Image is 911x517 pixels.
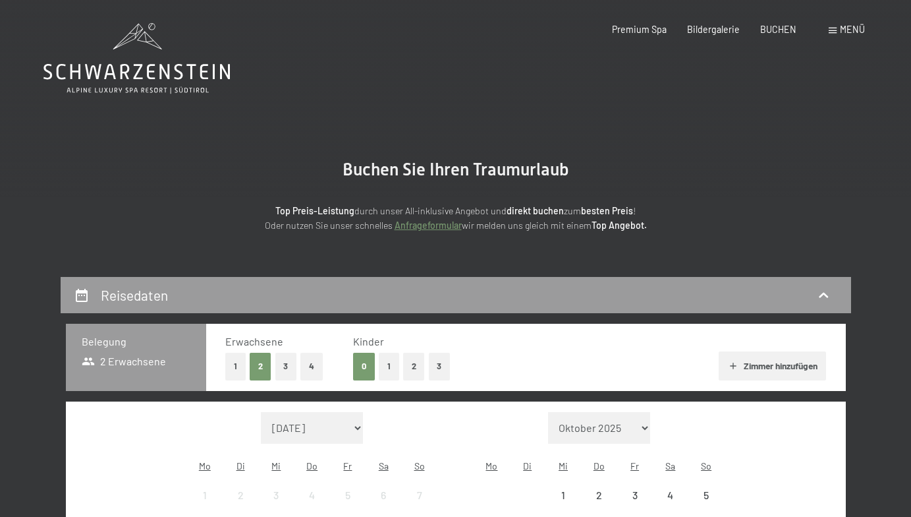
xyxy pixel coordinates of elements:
[187,477,223,513] div: Anreise nicht möglich
[403,353,425,380] button: 2
[225,335,283,348] span: Erwachsene
[250,353,271,380] button: 2
[523,460,532,471] abbr: Dienstag
[300,353,323,380] button: 4
[379,353,399,380] button: 1
[366,477,401,513] div: Anreise nicht möglich
[414,460,425,471] abbr: Sonntag
[187,477,223,513] div: Mon Sep 01 2025
[343,160,569,179] span: Buchen Sie Ihren Traumurlaub
[330,477,366,513] div: Fri Sep 05 2025
[545,477,581,513] div: Anreise nicht möglich
[840,24,865,35] span: Menü
[630,460,639,471] abbr: Freitag
[271,460,281,471] abbr: Mittwoch
[665,460,675,471] abbr: Samstag
[701,460,711,471] abbr: Sonntag
[594,460,605,471] abbr: Donnerstag
[429,353,451,380] button: 3
[559,460,568,471] abbr: Mittwoch
[653,477,688,513] div: Sat Oct 04 2025
[366,477,401,513] div: Sat Sep 06 2025
[581,205,633,216] strong: besten Preis
[395,220,462,231] a: Anfrageformular
[225,353,246,380] button: 1
[236,460,245,471] abbr: Dienstag
[617,477,652,513] div: Anreise nicht möglich
[294,477,330,513] div: Thu Sep 04 2025
[223,477,258,513] div: Anreise nicht möglich
[223,477,258,513] div: Tue Sep 02 2025
[581,477,617,513] div: Thu Oct 02 2025
[166,204,746,233] p: durch unser All-inklusive Angebot und zum ! Oder nutzen Sie unser schnelles wir melden uns gleich...
[330,477,366,513] div: Anreise nicht möglich
[258,477,294,513] div: Wed Sep 03 2025
[343,460,352,471] abbr: Freitag
[379,460,389,471] abbr: Samstag
[688,477,724,513] div: Anreise nicht möglich
[353,335,384,348] span: Kinder
[82,354,167,369] span: 2 Erwachsene
[485,460,497,471] abbr: Montag
[82,334,190,349] h3: Belegung
[653,477,688,513] div: Anreise nicht möglich
[507,205,564,216] strong: direkt buchen
[688,477,724,513] div: Sun Oct 05 2025
[592,220,647,231] strong: Top Angebot.
[258,477,294,513] div: Anreise nicht möglich
[401,477,437,513] div: Anreise nicht möglich
[545,477,581,513] div: Wed Oct 01 2025
[306,460,317,471] abbr: Donnerstag
[294,477,330,513] div: Anreise nicht möglich
[687,24,740,35] a: Bildergalerie
[760,24,796,35] a: BUCHEN
[401,477,437,513] div: Sun Sep 07 2025
[612,24,667,35] a: Premium Spa
[617,477,652,513] div: Fri Oct 03 2025
[719,351,826,380] button: Zimmer hinzufügen
[581,477,617,513] div: Anreise nicht möglich
[353,353,375,380] button: 0
[101,287,168,303] h2: Reisedaten
[275,205,354,216] strong: Top Preis-Leistung
[275,353,297,380] button: 3
[199,460,211,471] abbr: Montag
